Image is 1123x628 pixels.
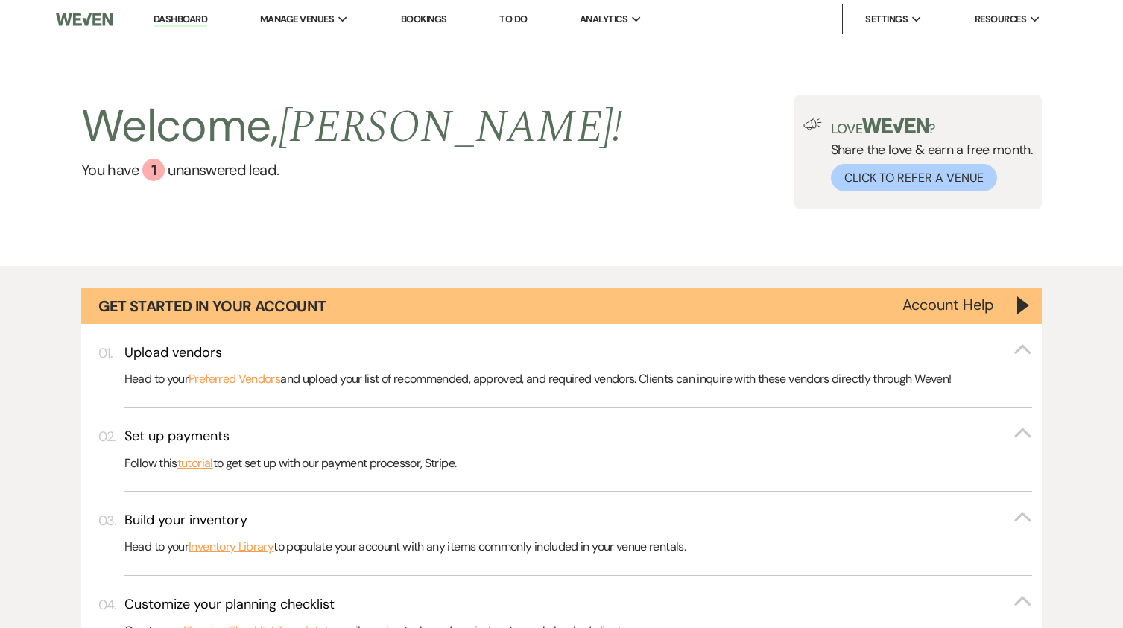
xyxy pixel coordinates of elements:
[177,454,213,473] a: tutorial
[862,118,929,133] img: weven-logo-green.svg
[189,369,280,389] a: Preferred Vendors
[124,427,1033,445] button: Set up payments
[499,13,527,25] a: To Do
[975,12,1026,27] span: Resources
[260,12,334,27] span: Manage Venues
[865,12,908,27] span: Settings
[98,296,326,317] h1: Get Started in Your Account
[124,427,230,445] h3: Set up payments
[124,511,1033,530] button: Build your inventory
[124,454,1033,473] p: Follow this to get set up with our payment processor, Stripe.
[124,595,335,614] h3: Customize your planning checklist
[124,343,222,362] h3: Upload vendors
[124,595,1033,614] button: Customize your planning checklist
[822,118,1034,191] div: Share the love & earn a free month.
[831,118,1034,136] p: Love ?
[803,118,822,130] img: loud-speaker-illustration.svg
[56,4,112,35] img: Weven Logo
[902,297,994,312] button: Account Help
[124,511,247,530] h3: Build your inventory
[580,12,627,27] span: Analytics
[124,369,1033,389] p: Head to your and upload your list of recommended, approved, and required vendors. Clients can inq...
[189,537,273,556] a: Inventory Library
[401,13,447,25] a: Bookings
[81,95,623,159] h2: Welcome,
[142,159,165,181] div: 1
[124,537,1033,556] p: Head to your to populate your account with any items commonly included in your venue rentals.
[81,159,623,181] a: You have 1 unanswered lead.
[124,343,1033,362] button: Upload vendors
[279,93,623,162] span: [PERSON_NAME] !
[831,164,997,191] button: Click to Refer a Venue
[154,13,207,27] a: Dashboard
